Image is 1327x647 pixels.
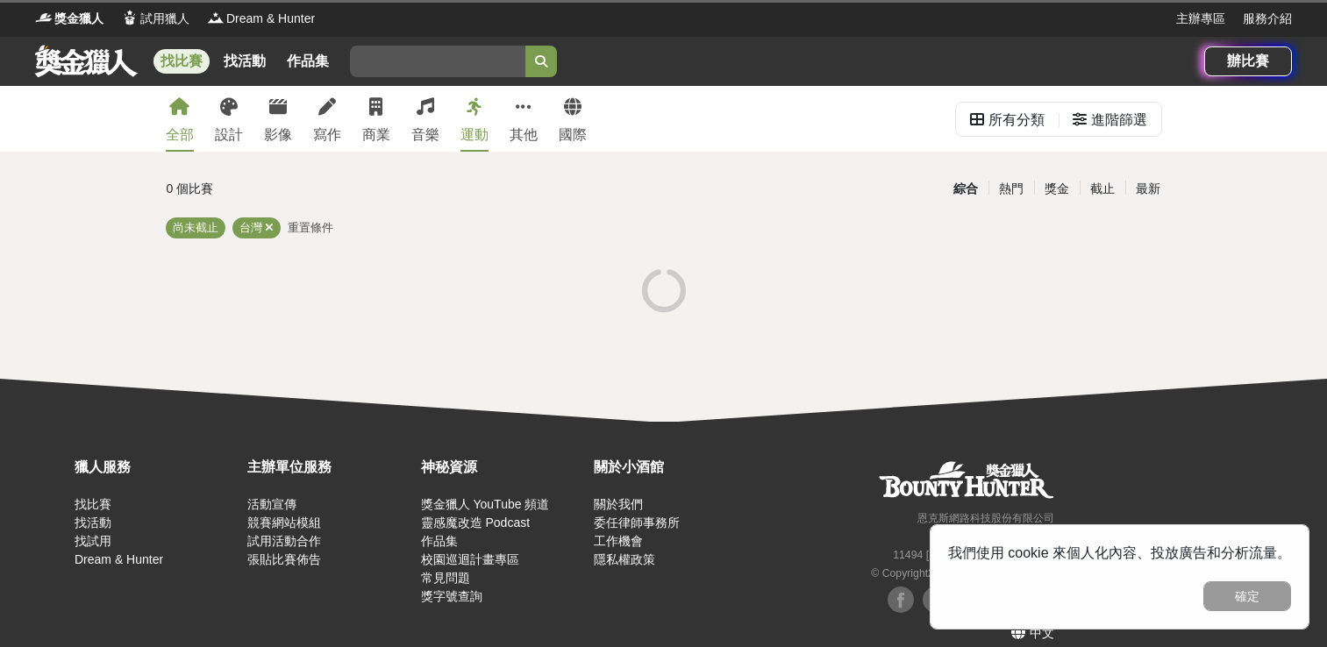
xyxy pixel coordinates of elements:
[411,124,439,146] div: 音樂
[166,124,194,146] div: 全部
[140,10,189,28] span: 試用獵人
[1030,626,1054,640] span: 中文
[239,221,262,234] span: 台灣
[75,552,163,566] a: Dream & Hunter
[75,515,111,530] a: 找活動
[1034,174,1080,204] div: 獎金
[362,86,390,152] a: 商業
[247,534,321,548] a: 試用活動合作
[421,515,530,530] a: 靈感魔改造 Podcast
[594,552,655,566] a: 隱私權政策
[75,457,239,478] div: 獵人服務
[207,10,315,28] a: LogoDream & Hunter
[1080,174,1125,204] div: 截止
[594,515,680,530] a: 委任律師事務所
[207,9,225,26] img: Logo
[288,221,333,234] span: 重置條件
[421,497,550,511] a: 獎金獵人 YouTube 頻道
[121,9,139,26] img: Logo
[923,587,949,613] img: Facebook
[1204,46,1292,76] a: 辦比賽
[247,515,321,530] a: 競賽網站模組
[264,86,292,152] a: 影像
[421,552,519,566] a: 校園巡迴計畫專區
[121,10,189,28] a: Logo試用獵人
[1203,581,1291,611] button: 確定
[247,457,411,478] div: 主辦單位服務
[871,567,1054,579] small: © Copyright 2025 . All Rights Reserved.
[173,221,218,234] span: 尚未截止
[313,86,341,152] a: 寫作
[247,552,321,566] a: 張貼比賽佈告
[1176,10,1225,28] a: 主辦專區
[594,497,643,511] a: 關於我們
[411,86,439,152] a: 音樂
[559,124,587,146] div: 國際
[594,457,758,478] div: 關於小酒館
[893,549,1054,561] small: 11494 [STREET_ADDRESS] 3 樓
[421,589,482,603] a: 獎字號查詢
[313,124,341,146] div: 寫作
[1125,174,1171,204] div: 最新
[988,103,1045,138] div: 所有分類
[948,545,1291,560] span: 我們使用 cookie 來個人化內容、投放廣告和分析流量。
[166,86,194,152] a: 全部
[460,86,489,152] a: 運動
[1243,10,1292,28] a: 服務介紹
[888,587,914,613] img: Facebook
[510,86,538,152] a: 其他
[54,10,103,28] span: 獎金獵人
[35,10,103,28] a: Logo獎金獵人
[559,86,587,152] a: 國際
[75,497,111,511] a: 找比賽
[421,534,458,548] a: 作品集
[75,534,111,548] a: 找試用
[217,49,273,74] a: 找活動
[215,86,243,152] a: 設計
[35,9,53,26] img: Logo
[943,174,988,204] div: 綜合
[510,124,538,146] div: 其他
[153,49,210,74] a: 找比賽
[215,124,243,146] div: 設計
[421,571,470,585] a: 常見問題
[280,49,336,74] a: 作品集
[247,497,296,511] a: 活動宣傳
[167,174,497,204] div: 0 個比賽
[988,174,1034,204] div: 熱門
[421,457,585,478] div: 神秘資源
[362,124,390,146] div: 商業
[264,124,292,146] div: 影像
[460,124,489,146] div: 運動
[1091,103,1147,138] div: 進階篩選
[917,512,1054,524] small: 恩克斯網路科技股份有限公司
[226,10,315,28] span: Dream & Hunter
[594,534,643,548] a: 工作機會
